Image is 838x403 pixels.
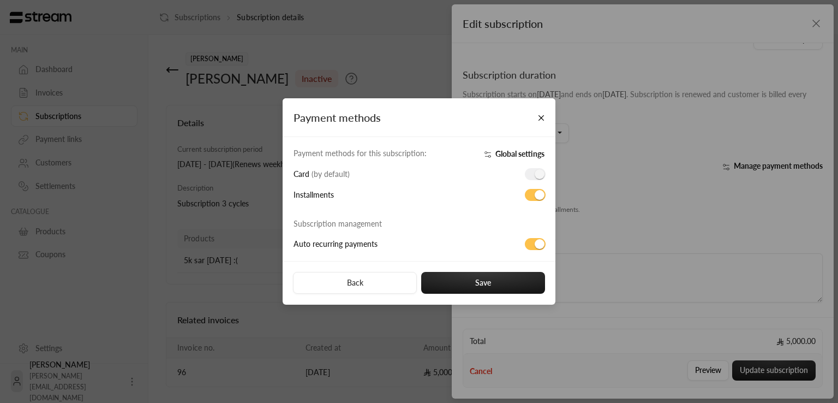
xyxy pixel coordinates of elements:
span: Card [294,169,350,179]
div: Payment methods for this subscription: [294,148,457,159]
div: Subscription management [294,218,457,229]
button: Save [421,272,545,294]
span: Payment methods [294,111,381,124]
span: Installments [294,190,334,199]
span: ( by default ) [312,169,350,179]
span: Global settings [495,149,544,158]
span: Auto recurring payments [294,239,378,248]
button: Close [532,108,551,127]
button: Back [293,272,417,294]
